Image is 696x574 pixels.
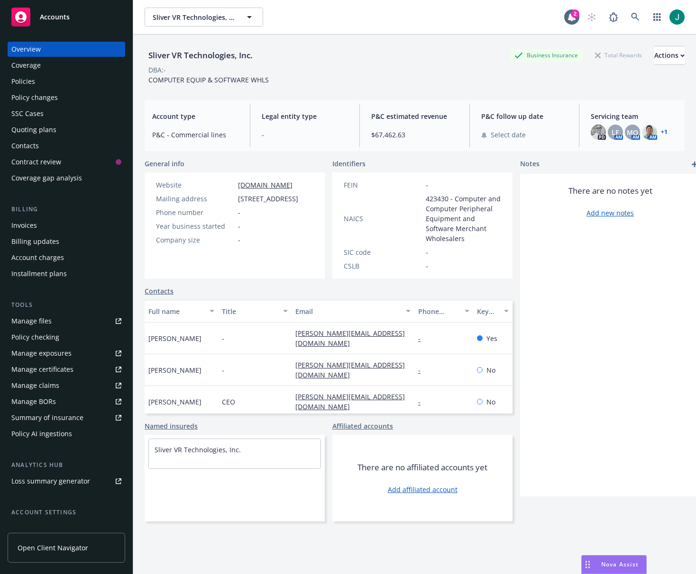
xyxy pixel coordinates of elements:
span: Legal entity type [262,111,348,121]
span: P&C estimated revenue [371,111,458,121]
a: - [418,334,428,343]
span: - [426,247,428,257]
a: Search [626,8,645,27]
img: photo [591,125,606,140]
a: Contract review [8,154,125,170]
div: Account settings [8,508,125,517]
span: Select date [491,130,526,140]
a: Manage exposures [8,346,125,361]
span: - [426,180,428,190]
a: Manage files [8,314,125,329]
div: Manage certificates [11,362,73,377]
a: - [418,397,428,406]
span: P&C - Commercial lines [152,130,238,140]
img: photo [669,9,685,25]
span: Identifiers [332,159,366,169]
button: Email [292,300,414,323]
div: NAICS [344,214,422,224]
div: Billing [8,205,125,214]
div: Business Insurance [510,49,583,61]
span: Nova Assist [601,560,639,568]
a: Account charges [8,250,125,265]
div: SIC code [344,247,422,257]
div: Loss summary generator [11,474,90,489]
span: - [262,130,348,140]
a: Contacts [8,138,125,153]
div: Coverage [11,58,41,73]
div: Account charges [11,250,64,265]
div: Tools [8,300,125,310]
button: Key contact [473,300,513,323]
a: Service team [8,521,125,536]
div: Installment plans [11,266,67,281]
div: Actions [654,46,685,64]
span: Sliver VR Technologies, Inc. [153,12,235,22]
a: Contacts [145,286,174,296]
div: Analytics hub [8,460,125,470]
a: Sliver VR Technologies, Inc. [155,445,241,454]
a: [PERSON_NAME][EMAIL_ADDRESS][DOMAIN_NAME] [295,360,405,379]
a: [PERSON_NAME][EMAIL_ADDRESS][DOMAIN_NAME] [295,392,405,411]
a: Report a Bug [604,8,623,27]
span: [STREET_ADDRESS] [238,194,298,204]
span: Open Client Navigator [18,543,88,553]
a: Switch app [648,8,667,27]
span: Account type [152,111,238,121]
div: Phone number [418,306,459,316]
div: Website [156,180,234,190]
div: Manage files [11,314,52,329]
div: Manage BORs [11,394,56,409]
span: There are no notes yet [568,185,652,197]
span: - [222,365,224,375]
a: +1 [661,129,668,135]
a: Policy changes [8,90,125,105]
div: Billing updates [11,234,59,249]
div: Total Rewards [590,49,647,61]
span: COMPUTER EQUIP & SOFTWARE WHLS [148,75,269,84]
a: Coverage [8,58,125,73]
div: Full name [148,306,204,316]
button: Nova Assist [581,555,647,574]
a: Summary of insurance [8,410,125,425]
a: Overview [8,42,125,57]
div: Summary of insurance [11,410,83,425]
button: Title [218,300,292,323]
span: - [222,333,224,343]
div: Invoices [11,218,37,233]
div: Quoting plans [11,122,56,137]
span: - [426,261,428,271]
span: Servicing team [591,111,677,121]
div: SSC Cases [11,106,44,121]
div: Drag to move [582,556,594,574]
a: SSC Cases [8,106,125,121]
span: $67,462.63 [371,130,458,140]
div: Contacts [11,138,39,153]
div: Key contact [477,306,498,316]
div: Manage claims [11,378,59,393]
div: FEIN [344,180,422,190]
a: [PERSON_NAME][EMAIL_ADDRESS][DOMAIN_NAME] [295,329,405,348]
a: Loss summary generator [8,474,125,489]
a: Manage claims [8,378,125,393]
a: Policy checking [8,330,125,345]
a: Named insureds [145,421,198,431]
span: [PERSON_NAME] [148,365,201,375]
div: DBA: - [148,65,166,75]
div: Manage exposures [11,346,72,361]
div: Policy AI ingestions [11,426,72,441]
a: Affiliated accounts [332,421,393,431]
span: [PERSON_NAME] [148,333,201,343]
a: Manage BORs [8,394,125,409]
span: - [238,207,240,217]
span: - [238,235,240,245]
a: Add affiliated account [388,484,458,494]
div: Sliver VR Technologies, Inc. [145,49,256,62]
a: - [418,366,428,375]
div: 2 [571,9,579,18]
a: Accounts [8,4,125,30]
div: Policy changes [11,90,58,105]
a: Coverage gap analysis [8,170,125,186]
a: Policies [8,74,125,89]
div: Year business started [156,221,234,231]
